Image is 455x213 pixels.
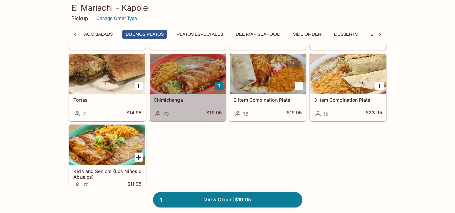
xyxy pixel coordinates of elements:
[156,195,166,205] span: 1
[126,110,141,118] h5: $14.95
[154,97,222,103] h5: Chimichanga
[314,97,382,103] h5: 3 Item Combination Plate
[366,110,382,118] h5: $23.95
[287,110,302,118] h5: $19.95
[232,30,284,39] button: Del Mar Seafood
[78,30,117,39] button: Taco Salads
[323,111,328,117] span: 15
[73,97,141,103] h5: Tortas
[367,30,402,39] button: Beverages
[149,53,226,121] a: Chimichanga70$19.95
[229,53,306,121] a: 2 Item Combination Plate16$19.95
[83,111,86,117] span: 7
[173,30,227,39] button: Platos Especiales
[71,15,88,22] p: Pickup
[375,82,384,90] button: Add 3 Item Combination Plate
[135,153,143,162] button: Add Kids and Seniors (Los Niños o Abuelos)
[93,13,140,24] button: Change Order Type
[230,54,306,94] div: 2 Item Combination Plate
[127,181,141,189] h5: $11.95
[150,54,226,94] div: Chimichanga
[122,30,167,39] button: Buenos Platos
[83,182,88,188] span: 17
[295,82,303,90] button: Add 2 Item Combination Plate
[206,110,222,118] h5: $19.95
[73,168,141,179] h5: Kids and Seniors (Los Niños o Abuelos)
[135,82,143,90] button: Add Tortas
[330,30,361,39] button: Desserts
[69,125,145,165] div: Kids and Seniors (Los Niños o Abuelos)
[163,111,169,117] span: 70
[71,3,384,13] h3: El Mariachi - Kapolei
[69,125,146,192] a: Kids and Seniors (Los Niños o Abuelos)17$11.95
[243,111,248,117] span: 16
[69,54,145,94] div: Tortas
[153,192,302,207] a: 1View Order |$19.95
[310,54,386,94] div: 3 Item Combination Plate
[69,53,146,121] a: Tortas7$14.95
[215,82,223,90] button: Add Chimichanga
[310,53,386,121] a: 3 Item Combination Plate15$23.95
[289,30,325,39] button: Side Order
[234,97,302,103] h5: 2 Item Combination Plate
